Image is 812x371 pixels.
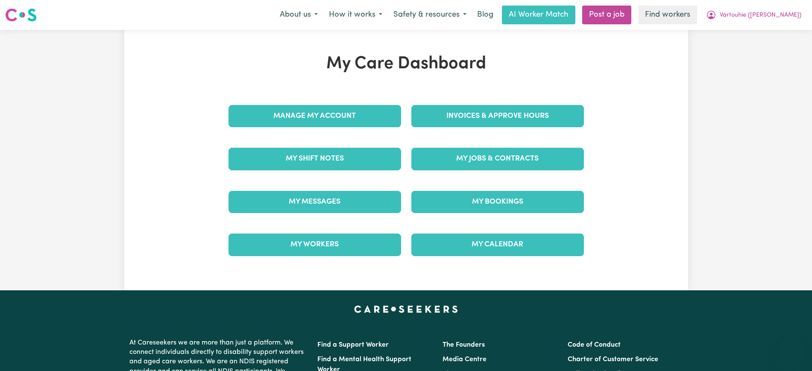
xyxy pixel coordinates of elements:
[443,356,487,363] a: Media Centre
[229,191,401,213] a: My Messages
[229,148,401,170] a: My Shift Notes
[229,234,401,256] a: My Workers
[472,6,498,24] a: Blog
[443,342,485,348] a: The Founders
[411,105,584,127] a: Invoices & Approve Hours
[638,6,697,24] a: Find workers
[568,342,621,348] a: Code of Conduct
[720,11,801,20] span: Vartouhie ([PERSON_NAME])
[354,306,458,313] a: Careseekers home page
[701,6,807,24] button: My Account
[411,234,584,256] a: My Calendar
[274,6,323,24] button: About us
[223,54,589,74] h1: My Care Dashboard
[411,148,584,170] a: My Jobs & Contracts
[323,6,388,24] button: How it works
[778,337,805,364] iframe: Button to launch messaging window
[229,105,401,127] a: Manage My Account
[568,356,658,363] a: Charter of Customer Service
[502,6,575,24] a: AI Worker Match
[388,6,472,24] button: Safety & resources
[582,6,631,24] a: Post a job
[5,7,37,23] img: Careseekers logo
[317,342,389,348] a: Find a Support Worker
[411,191,584,213] a: My Bookings
[5,5,37,25] a: Careseekers logo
